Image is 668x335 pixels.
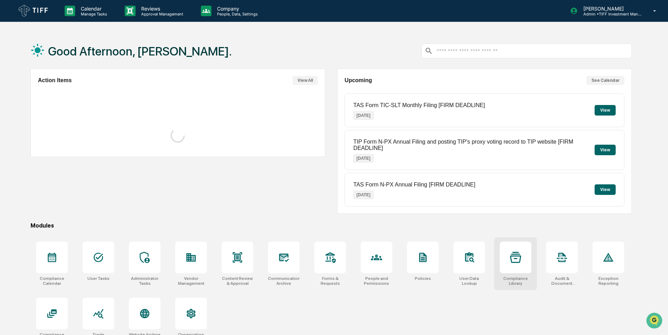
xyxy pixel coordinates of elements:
[7,15,128,26] p: How can we help?
[453,276,485,286] div: User Data Lookup
[75,6,111,12] p: Calendar
[595,184,616,195] button: View
[7,103,13,108] div: 🔎
[353,191,374,199] p: [DATE]
[353,154,374,163] p: [DATE]
[353,111,374,120] p: [DATE]
[353,102,485,109] p: TAS Form TIC-SLT Monthly Filing [FIRM DEADLINE]
[48,44,232,58] h1: Good Afternoon, [PERSON_NAME].
[361,276,392,286] div: People and Permissions
[119,56,128,64] button: Start new chat
[75,12,111,17] p: Manage Tasks
[136,12,187,17] p: Approval Management
[136,6,187,12] p: Reviews
[129,276,161,286] div: Administrator Tasks
[353,182,475,188] p: TAS Form N-PX Annual Filing [FIRM DEADLINE]
[14,102,44,109] span: Data Lookup
[595,145,616,155] button: View
[51,89,57,95] div: 🗄️
[222,276,253,286] div: Content Review & Approval
[17,3,51,19] img: logo
[345,77,372,84] h2: Upcoming
[7,54,20,66] img: 1746055101610-c473b297-6a78-478c-a979-82029cc54cd1
[211,12,261,17] p: People, Data, Settings
[500,276,531,286] div: Compliance Library
[268,276,300,286] div: Communications Archive
[58,88,87,96] span: Attestations
[14,88,45,96] span: Preclearance
[646,312,664,331] iframe: Open customer support
[4,99,47,112] a: 🔎Data Lookup
[578,12,643,17] p: Admin • TIFF Investment Management
[70,119,85,124] span: Pylon
[314,276,346,286] div: Forms & Requests
[48,86,90,98] a: 🗄️Attestations
[293,76,318,85] button: View All
[415,276,431,281] div: Policies
[24,54,115,61] div: Start new chat
[38,77,72,84] h2: Action Items
[175,276,207,286] div: Vendor Management
[36,276,68,286] div: Compliance Calendar
[211,6,261,12] p: Company
[592,276,624,286] div: Exception Reporting
[87,276,110,281] div: User Tasks
[4,86,48,98] a: 🖐️Preclearance
[595,105,616,116] button: View
[50,119,85,124] a: Powered byPylon
[587,76,624,85] button: See Calendar
[24,61,89,66] div: We're available if you need us!
[18,32,116,39] input: Clear
[546,276,578,286] div: Audit & Document Logs
[31,222,632,229] div: Modules
[7,89,13,95] div: 🖐️
[578,6,643,12] p: [PERSON_NAME]
[353,139,595,151] p: TIP Form N-PX Annual Filing and posting TIP's proxy voting record to TIP website [FIRM DEADLINE]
